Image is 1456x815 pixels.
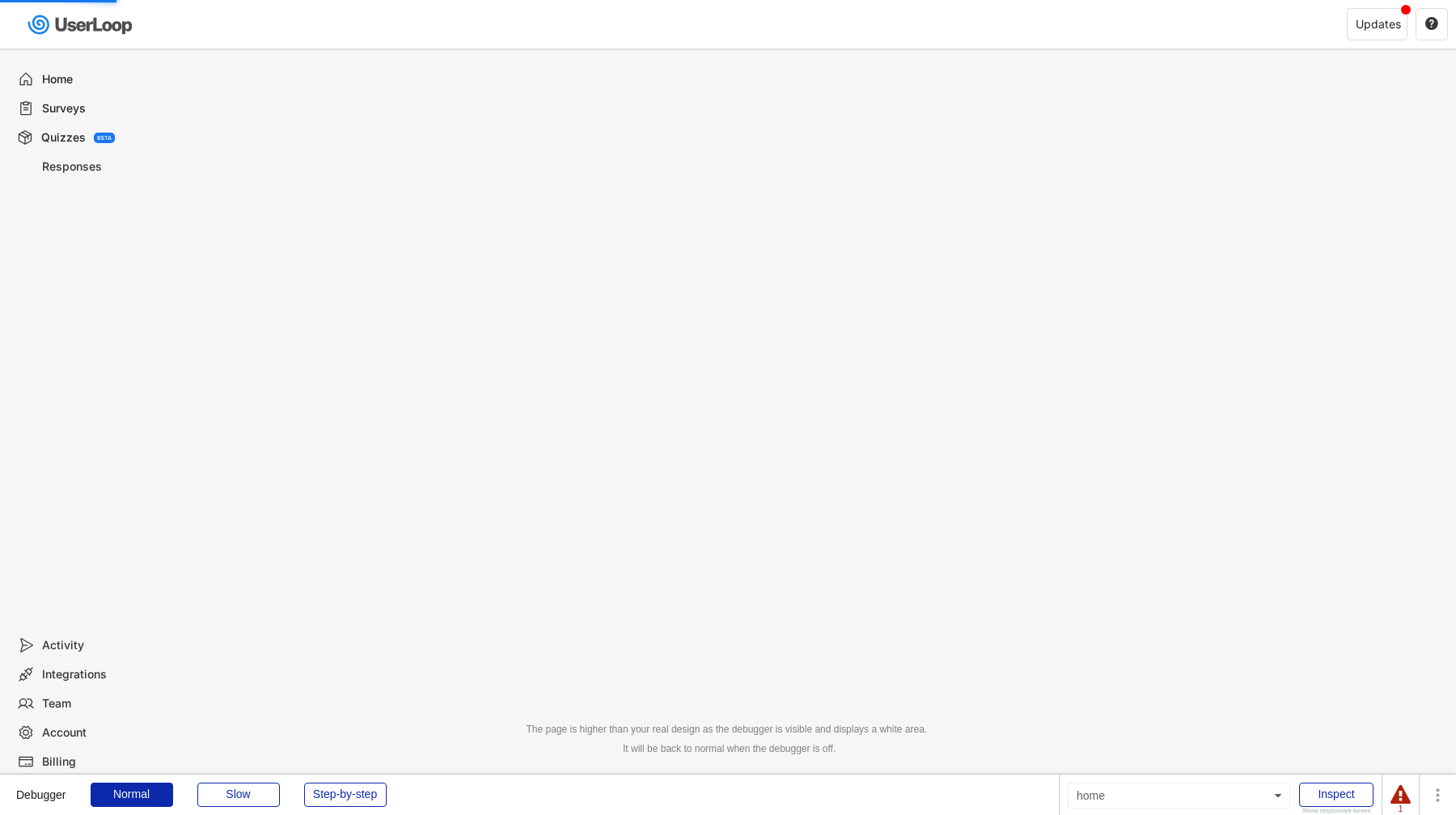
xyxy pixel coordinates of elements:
div: Integrations [42,667,149,682]
div: Slow [197,783,280,807]
div: Show responsive boxes [1299,808,1373,814]
div: Account [42,725,149,741]
button:  [1424,17,1439,32]
div: Team [42,696,149,712]
div: Step-by-step [304,783,387,807]
div: Updates [1356,19,1401,30]
text:  [1425,16,1438,31]
div: 1 [1390,805,1411,813]
div: Inspect [1299,783,1373,807]
div: BETA [97,135,112,141]
div: Activity [42,638,149,653]
div: Responses [42,159,149,175]
div: Normal [91,783,173,807]
div: Debugger [16,775,66,800]
div: Home [42,72,149,87]
div: home [1068,783,1290,809]
div: Surveys [42,101,149,116]
div: Billing [42,754,149,770]
img: userloop-logo-01.svg [24,8,138,41]
div: Quizzes [41,130,86,146]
